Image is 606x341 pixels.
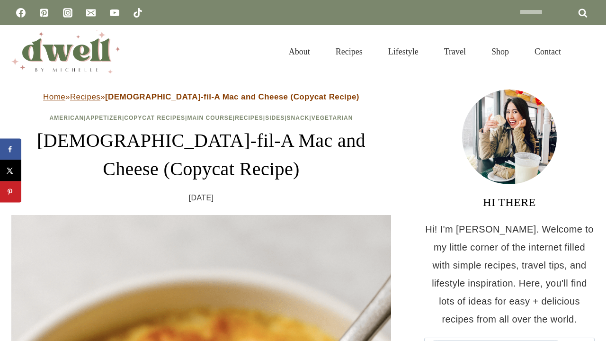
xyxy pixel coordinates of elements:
p: Hi! I'm [PERSON_NAME]. Welcome to my little corner of the internet filled with simple recipes, tr... [424,220,595,328]
a: Recipes [235,115,263,121]
a: Appetizer [86,115,122,121]
a: Copycat Recipes [124,115,185,121]
span: » » [43,92,359,101]
a: Home [43,92,65,101]
button: View Search Form [579,44,595,60]
a: American [50,115,84,121]
a: Recipes [323,35,375,68]
a: Snack [287,115,310,121]
h1: [DEMOGRAPHIC_DATA]-fil-A Mac and Cheese (Copycat Recipe) [11,126,391,183]
span: | | | | | | | [50,115,353,121]
nav: Primary Navigation [276,35,574,68]
a: Shop [479,35,522,68]
a: Lifestyle [375,35,431,68]
a: Email [81,3,100,22]
a: Travel [431,35,479,68]
a: YouTube [105,3,124,22]
a: Vegetarian [312,115,353,121]
a: TikTok [128,3,147,22]
a: Sides [265,115,285,121]
a: Recipes [70,92,100,101]
a: Instagram [58,3,77,22]
a: Pinterest [35,3,53,22]
time: [DATE] [189,191,214,205]
a: About [276,35,323,68]
a: Facebook [11,3,30,22]
img: DWELL by michelle [11,30,120,73]
a: Main Course [187,115,232,121]
strong: [DEMOGRAPHIC_DATA]-fil-A Mac and Cheese (Copycat Recipe) [105,92,359,101]
h3: HI THERE [424,194,595,211]
a: Contact [522,35,574,68]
